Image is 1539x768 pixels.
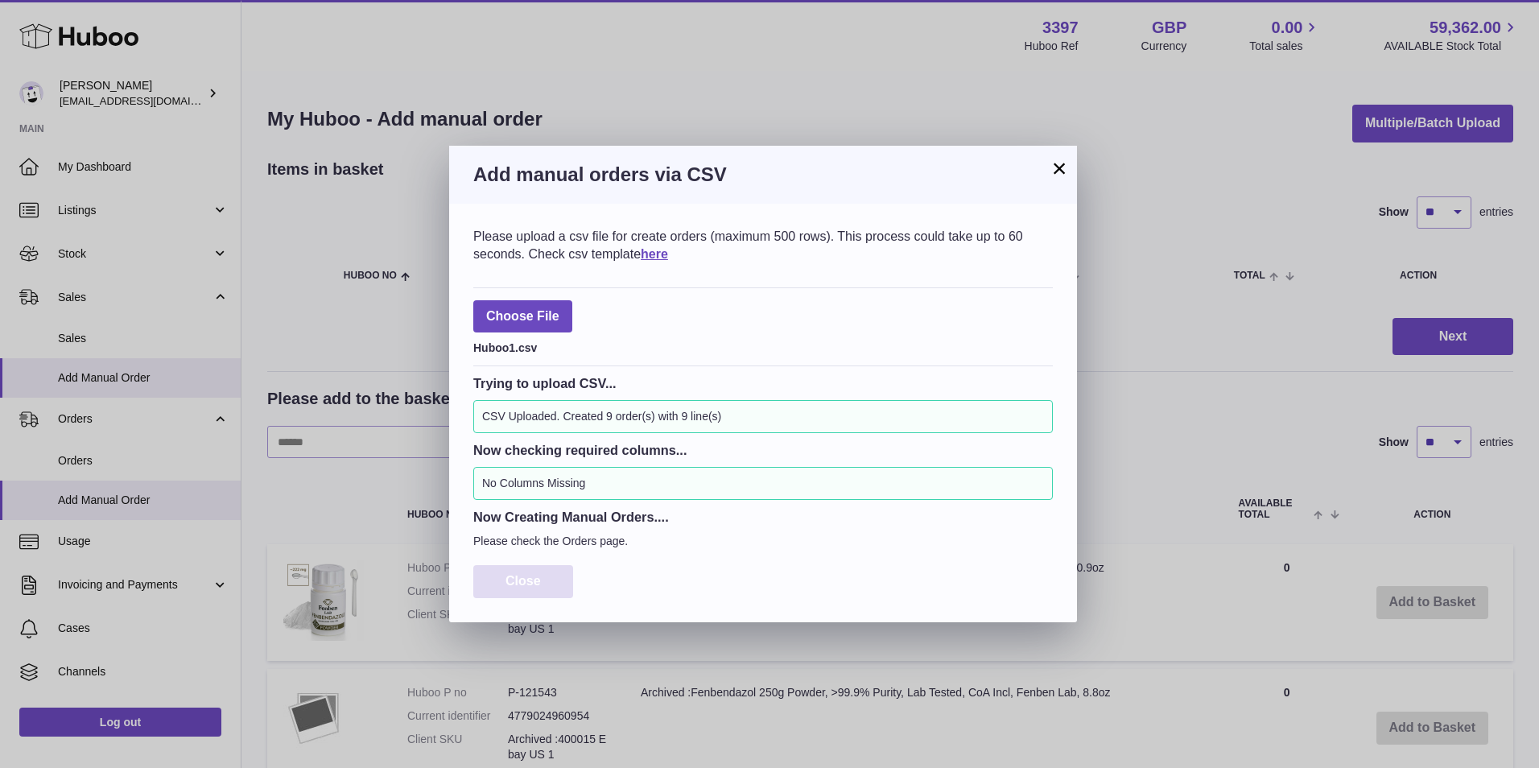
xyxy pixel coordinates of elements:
div: Please upload a csv file for create orders (maximum 500 rows). This process could take up to 60 s... [473,228,1053,262]
div: Huboo1.csv [473,337,1053,356]
span: Close [505,574,541,588]
h3: Trying to upload CSV... [473,374,1053,392]
button: Close [473,565,573,598]
h3: Now checking required columns... [473,441,1053,459]
h3: Add manual orders via CSV [473,162,1053,188]
h3: Now Creating Manual Orders.... [473,508,1053,526]
div: CSV Uploaded. Created 9 order(s) with 9 line(s) [473,400,1053,433]
button: × [1050,159,1069,178]
div: No Columns Missing [473,467,1053,500]
a: here [641,247,668,261]
span: Choose File [473,300,572,333]
p: Please check the Orders page. [473,534,1053,549]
